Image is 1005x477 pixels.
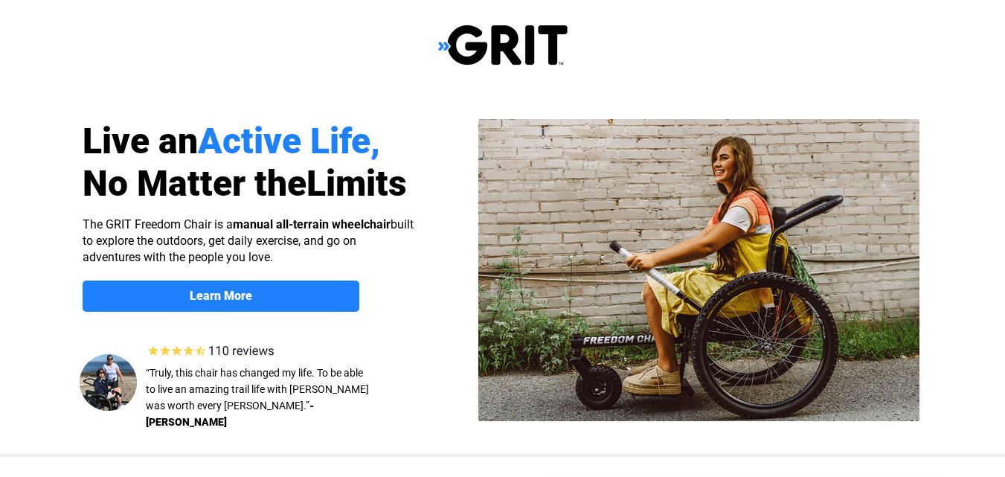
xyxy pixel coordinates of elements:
strong: Learn More [190,289,252,303]
strong: manual all-terrain wheelchair [233,217,391,231]
span: Limits [306,162,407,205]
span: No Matter the [83,162,306,205]
span: Live an [83,120,198,162]
span: “Truly, this chair has changed my life. To be able to live an amazing trail life with [PERSON_NAM... [146,367,369,412]
span: Active Life, [198,120,380,162]
a: Learn More [83,281,359,312]
span: The GRIT Freedom Chair is a built to explore the outdoors, get daily exercise, and go on adventur... [83,217,414,264]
